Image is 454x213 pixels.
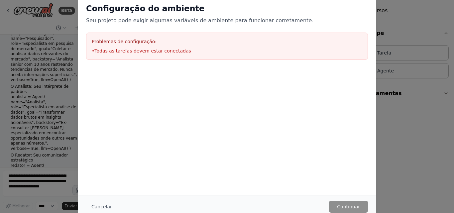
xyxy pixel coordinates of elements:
[92,39,157,44] font: Problemas de configuração:
[91,204,112,209] font: Cancelar
[86,17,313,24] font: Seu projeto pode exigir algumas variáveis de ambiente para funcionar corretamente.
[86,201,117,213] button: Cancelar
[94,48,191,53] font: Todas as tarefas devem estar conectadas
[92,48,94,53] font: •
[337,204,360,209] font: Continuar
[86,4,204,13] font: Configuração do ambiente
[329,201,368,213] button: Continuar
